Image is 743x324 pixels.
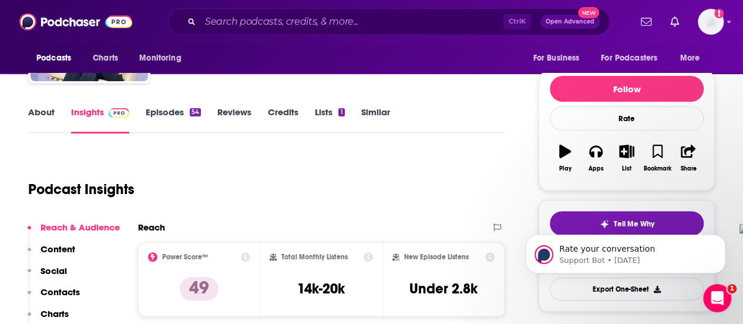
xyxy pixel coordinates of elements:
[28,243,75,265] button: Content
[41,308,69,319] p: Charts
[28,106,55,133] a: About
[28,265,67,287] button: Social
[611,137,642,179] button: List
[546,19,594,25] span: Open Advanced
[601,50,657,66] span: For Podcasters
[580,137,611,179] button: Apps
[703,284,731,312] iframe: Intercom live chat
[727,284,737,293] span: 1
[297,280,345,298] h3: 14k-20k
[200,12,503,31] input: Search podcasts, credits, & more...
[589,165,604,172] div: Apps
[28,47,86,69] button: open menu
[139,50,181,66] span: Monitoring
[28,181,135,198] h1: Podcast Insights
[642,137,673,179] button: Bookmark
[404,253,469,261] h2: New Episode Listens
[93,50,118,66] span: Charts
[217,106,251,133] a: Reviews
[180,277,218,300] p: 49
[190,108,201,116] div: 54
[315,106,344,133] a: Lists1
[146,106,201,133] a: Episodes54
[361,106,390,133] a: Similar
[162,253,208,261] h2: Power Score™
[673,137,704,179] button: Share
[409,280,478,298] h3: Under 2.8k
[644,165,671,172] div: Bookmark
[503,14,531,29] span: Ctrl K
[41,222,120,233] p: Reach & Audience
[281,253,348,261] h2: Total Monthly Listens
[508,210,743,292] iframe: Intercom notifications message
[138,222,165,233] h2: Reach
[131,47,196,69] button: open menu
[109,108,129,118] img: Podchaser Pro
[533,50,579,66] span: For Business
[559,165,571,172] div: Play
[268,106,298,133] a: Credits
[525,47,594,69] button: open menu
[622,165,631,172] div: List
[680,165,696,172] div: Share
[672,47,715,69] button: open menu
[550,76,704,102] button: Follow
[636,12,656,32] a: Show notifications dropdown
[338,108,344,116] div: 1
[665,12,684,32] a: Show notifications dropdown
[71,106,129,133] a: InsightsPodchaser Pro
[698,9,724,35] button: Show profile menu
[578,7,599,18] span: New
[19,11,132,33] img: Podchaser - Follow, Share and Rate Podcasts
[680,50,700,66] span: More
[41,265,67,276] p: Social
[540,15,600,29] button: Open AdvancedNew
[550,106,704,131] div: Rate
[550,137,580,179] button: Play
[85,47,125,69] a: Charts
[28,286,80,308] button: Contacts
[698,9,724,35] img: User Profile
[36,50,71,66] span: Podcasts
[41,286,80,298] p: Contacts
[714,9,724,18] svg: Add a profile image
[168,8,610,35] div: Search podcasts, credits, & more...
[41,243,75,255] p: Content
[593,47,674,69] button: open menu
[698,9,724,35] span: Logged in as amandawoods
[28,222,120,243] button: Reach & Audience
